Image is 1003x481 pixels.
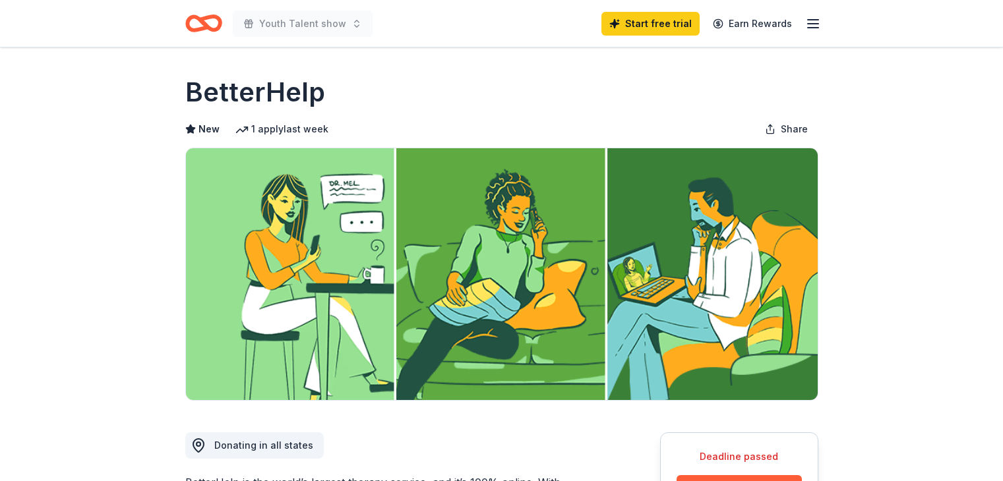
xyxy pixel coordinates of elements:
img: Image for BetterHelp [186,148,818,400]
a: Start free trial [601,12,700,36]
button: Youth Talent show [233,11,373,37]
span: Youth Talent show [259,16,346,32]
button: Share [754,116,818,142]
span: Donating in all states [214,439,313,451]
div: 1 apply last week [235,121,328,137]
div: Deadline passed [677,449,802,465]
a: Home [185,8,222,39]
h1: BetterHelp [185,74,325,111]
a: Earn Rewards [705,12,800,36]
span: New [198,121,220,137]
span: Share [781,121,808,137]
